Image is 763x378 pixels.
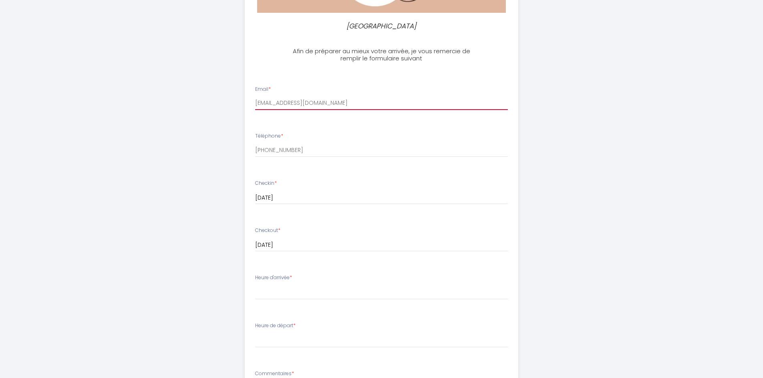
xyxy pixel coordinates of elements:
[255,132,283,140] label: Téléphone
[255,227,280,234] label: Checkout
[296,21,467,32] p: [GEOGRAPHIC_DATA]
[255,86,271,93] label: Email
[255,322,296,330] label: Heure de départ
[292,48,471,62] h3: Afin de préparer au mieux votre arrivée, je vous remercie de remplir le formulaire suivant
[255,180,277,187] label: Checkin
[255,370,294,378] label: Commentaires
[255,274,292,282] label: Heure d'arrivée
